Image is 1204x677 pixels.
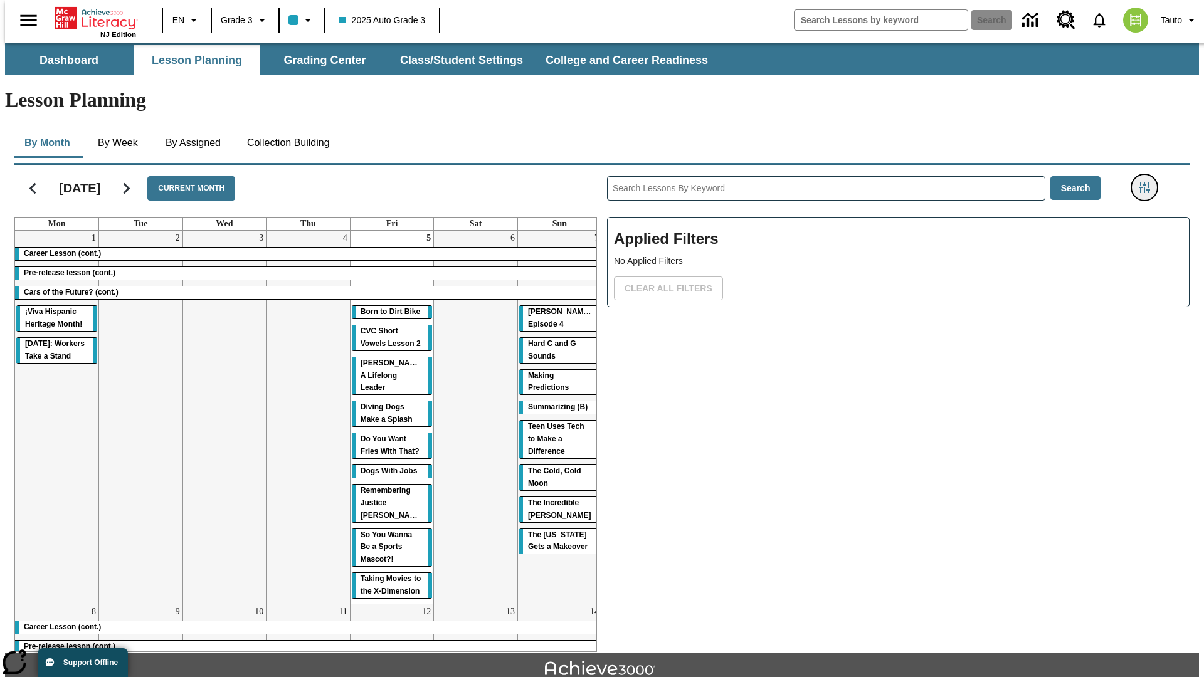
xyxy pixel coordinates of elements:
[350,231,434,604] td: September 5, 2025
[17,172,49,204] button: Previous
[298,218,319,230] a: Thursday
[390,45,533,75] button: Class/Student Settings
[15,248,601,260] div: Career Lesson (cont.)
[361,530,412,564] span: So You Wanna Be a Sports Mascot?!
[1049,3,1083,37] a: Resource Center, Will open in new tab
[173,604,182,619] a: September 9, 2025
[87,128,149,158] button: By Week
[262,45,388,75] button: Grading Center
[614,224,1183,255] h2: Applied Filters
[182,231,267,604] td: September 3, 2025
[519,370,600,395] div: Making Predictions
[100,31,136,38] span: NJ Edition
[361,574,421,596] span: Taking Movies to the X-Dimension
[237,128,340,158] button: Collection Building
[216,9,275,31] button: Grade: Grade 3, Select a grade
[536,45,718,75] button: College and Career Readiness
[156,128,231,158] button: By Assigned
[519,401,600,414] div: Summarizing (B)
[352,325,433,350] div: CVC Short Vowels Lesson 2
[361,307,420,316] span: Born to Dirt Bike
[252,604,266,619] a: September 10, 2025
[1116,4,1156,36] button: Select a new avatar
[1015,3,1049,38] a: Data Center
[504,604,517,619] a: September 13, 2025
[172,14,184,27] span: EN
[38,648,128,677] button: Support Offline
[131,218,150,230] a: Tuesday
[352,433,433,458] div: Do You Want Fries With That?
[519,465,600,490] div: The Cold, Cold Moon
[517,231,601,604] td: September 7, 2025
[6,45,132,75] button: Dashboard
[336,604,349,619] a: September 11, 2025
[5,45,719,75] div: SubNavbar
[15,267,601,280] div: Pre-release lesson (cont.)
[361,327,421,348] span: CVC Short Vowels Lesson 2
[519,497,600,522] div: The Incredible Kellee Edwards
[25,307,82,328] span: ¡Viva Hispanic Heritage Month!
[256,231,266,246] a: September 3, 2025
[46,218,68,230] a: Monday
[25,339,85,360] span: Labor Day: Workers Take a Stand
[592,231,601,246] a: September 7, 2025
[10,2,47,39] button: Open side menu
[352,401,433,426] div: Diving Dogs Make a Splash
[221,14,253,27] span: Grade 3
[15,621,601,634] div: Career Lesson (cont.)
[519,338,600,363] div: Hard C and G Sounds
[213,218,235,230] a: Wednesday
[1161,14,1182,27] span: Tauto
[89,231,98,246] a: September 1, 2025
[15,286,601,299] div: Cars of the Future? (cont.)
[1156,9,1204,31] button: Profile/Settings
[614,255,1183,268] p: No Applied Filters
[24,642,115,651] span: Pre-release lesson (cont.)
[1132,175,1157,200] button: Filters Side menu
[283,9,320,31] button: Class color is light blue. Change class color
[16,338,97,363] div: Labor Day: Workers Take a Stand
[167,9,207,31] button: Language: EN, Select a language
[550,218,569,230] a: Sunday
[24,268,115,277] span: Pre-release lesson (cont.)
[361,402,413,424] span: Diving Dogs Make a Splash
[134,45,260,75] button: Lesson Planning
[607,217,1190,307] div: Applied Filters
[15,231,99,604] td: September 1, 2025
[424,231,433,246] a: September 5, 2025
[528,339,576,360] span: Hard C and G Sounds
[1123,8,1148,33] img: avatar image
[110,172,142,204] button: Next
[1083,4,1116,36] a: Notifications
[59,181,100,196] h2: [DATE]
[339,14,426,27] span: 2025 Auto Grade 3
[5,43,1199,75] div: SubNavbar
[89,604,98,619] a: September 8, 2025
[608,177,1045,200] input: Search Lessons By Keyword
[173,231,182,246] a: September 2, 2025
[795,10,968,30] input: search field
[267,231,351,604] td: September 4, 2025
[528,307,594,328] span: Ella Menopi: Episode 4
[588,604,601,619] a: September 14, 2025
[519,421,600,458] div: Teen Uses Tech to Make a Difference
[14,128,80,158] button: By Month
[99,231,183,604] td: September 2, 2025
[384,218,401,230] a: Friday
[352,529,433,567] div: So You Wanna Be a Sports Mascot?!
[519,306,600,331] div: Ella Menopi: Episode 4
[528,466,581,488] span: The Cold, Cold Moon
[63,658,118,667] span: Support Offline
[24,288,119,297] span: Cars of the Future? (cont.)
[1050,176,1101,201] button: Search
[24,622,101,631] span: Career Lesson (cont.)
[352,306,433,318] div: Born to Dirt Bike
[528,530,588,552] span: The Missouri Gets a Makeover
[597,160,1190,652] div: Search
[55,6,136,31] a: Home
[24,249,101,258] span: Career Lesson (cont.)
[434,231,518,604] td: September 6, 2025
[4,160,597,652] div: Calendar
[528,498,591,520] span: The Incredible Kellee Edwards
[528,422,584,456] span: Teen Uses Tech to Make a Difference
